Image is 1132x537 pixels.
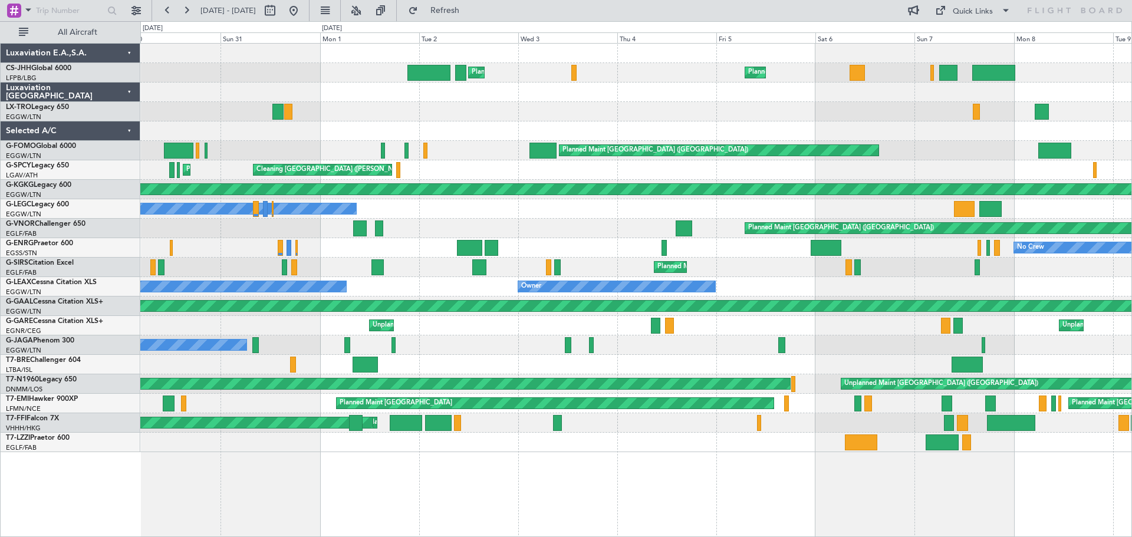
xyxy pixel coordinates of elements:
[6,346,41,355] a: EGGW/LTN
[221,32,320,43] div: Sun 31
[186,161,322,179] div: Planned Maint Athens ([PERSON_NAME] Intl)
[256,161,423,179] div: Cleaning [GEOGRAPHIC_DATA] ([PERSON_NAME] Intl)
[6,376,39,383] span: T7-N1960
[143,24,163,34] div: [DATE]
[6,385,42,394] a: DNMM/LOS
[6,357,30,364] span: T7-BRE
[6,171,38,180] a: LGAV/ATH
[420,6,470,15] span: Refresh
[914,32,1013,43] div: Sun 7
[472,64,657,81] div: Planned Maint [GEOGRAPHIC_DATA] ([GEOGRAPHIC_DATA])
[340,394,452,412] div: Planned Maint [GEOGRAPHIC_DATA]
[6,443,37,452] a: EGLF/FAB
[6,240,34,247] span: G-ENRG
[373,317,479,334] div: Unplanned Maint [PERSON_NAME]
[6,279,31,286] span: G-LEAX
[6,279,97,286] a: G-LEAXCessna Citation XLS
[6,113,41,121] a: EGGW/LTN
[31,28,124,37] span: All Aircraft
[521,278,541,295] div: Owner
[6,337,74,344] a: G-JAGAPhenom 300
[6,220,35,228] span: G-VNOR
[6,104,31,111] span: LX-TRO
[6,396,29,403] span: T7-EMI
[6,434,70,442] a: T7-LZZIPraetor 600
[1017,239,1044,256] div: No Crew
[6,259,74,266] a: G-SIRSCitation Excel
[6,415,59,422] a: T7-FFIFalcon 7X
[657,258,843,276] div: Planned Maint [GEOGRAPHIC_DATA] ([GEOGRAPHIC_DATA])
[403,1,473,20] button: Refresh
[6,143,36,150] span: G-FOMO
[6,182,34,189] span: G-KGKG
[6,162,31,169] span: G-SPCY
[6,337,33,344] span: G-JAGA
[6,151,41,160] a: EGGW/LTN
[6,182,71,189] a: G-KGKGLegacy 600
[6,240,73,247] a: G-ENRGPraetor 600
[1014,32,1113,43] div: Mon 8
[6,327,41,335] a: EGNR/CEG
[6,307,41,316] a: EGGW/LTN
[121,32,221,43] div: Sat 30
[6,249,37,258] a: EGSS/STN
[6,318,103,325] a: G-GARECessna Citation XLS+
[6,365,32,374] a: LTBA/ISL
[322,24,342,34] div: [DATE]
[13,23,128,42] button: All Aircraft
[6,190,41,199] a: EGGW/LTN
[6,318,33,325] span: G-GARE
[6,288,41,296] a: EGGW/LTN
[929,1,1016,20] button: Quick Links
[6,74,37,83] a: LFPB/LBG
[6,434,30,442] span: T7-LZZI
[6,259,28,266] span: G-SIRS
[6,201,31,208] span: G-LEGC
[6,415,27,422] span: T7-FFI
[6,201,69,208] a: G-LEGCLegacy 600
[562,141,748,159] div: Planned Maint [GEOGRAPHIC_DATA] ([GEOGRAPHIC_DATA])
[716,32,815,43] div: Fri 5
[6,376,77,383] a: T7-N1960Legacy 650
[844,375,1038,393] div: Unplanned Maint [GEOGRAPHIC_DATA] ([GEOGRAPHIC_DATA])
[200,5,256,16] span: [DATE] - [DATE]
[748,64,934,81] div: Planned Maint [GEOGRAPHIC_DATA] ([GEOGRAPHIC_DATA])
[6,396,78,403] a: T7-EMIHawker 900XP
[6,210,41,219] a: EGGW/LTN
[6,268,37,277] a: EGLF/FAB
[617,32,716,43] div: Thu 4
[953,6,993,18] div: Quick Links
[6,404,41,413] a: LFMN/NCE
[815,32,914,43] div: Sat 6
[6,298,33,305] span: G-GAAL
[6,298,103,305] a: G-GAALCessna Citation XLS+
[419,32,518,43] div: Tue 2
[6,357,81,364] a: T7-BREChallenger 604
[6,424,41,433] a: VHHH/HKG
[6,65,31,72] span: CS-JHH
[6,220,85,228] a: G-VNORChallenger 650
[36,2,104,19] input: Trip Number
[6,104,69,111] a: LX-TROLegacy 650
[748,219,934,237] div: Planned Maint [GEOGRAPHIC_DATA] ([GEOGRAPHIC_DATA])
[6,162,69,169] a: G-SPCYLegacy 650
[518,32,617,43] div: Wed 3
[320,32,419,43] div: Mon 1
[6,143,76,150] a: G-FOMOGlobal 6000
[6,229,37,238] a: EGLF/FAB
[6,65,71,72] a: CS-JHHGlobal 6000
